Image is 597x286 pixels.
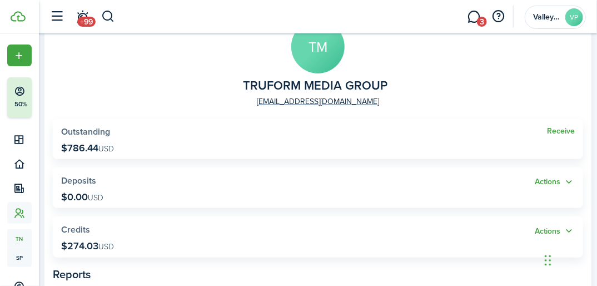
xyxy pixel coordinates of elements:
a: tn [7,229,32,248]
avatar-text: TM [291,20,345,73]
button: Open menu [535,225,575,238]
a: sp [7,248,32,267]
a: [EMAIL_ADDRESS][DOMAIN_NAME] [257,96,379,107]
button: Open resource center [489,7,508,26]
iframe: Chat Widget [541,233,597,286]
p: 50% [14,100,28,109]
span: Valley Park Properties [533,13,561,21]
button: Open sidebar [47,6,68,27]
button: Open menu [7,45,32,66]
div: Drag [545,244,551,277]
button: Actions [535,225,575,238]
span: USD [98,143,114,155]
span: +99 [77,17,96,27]
span: USD [88,192,103,204]
panel-main-subtitle: Reports [53,266,583,283]
img: TenantCloud [11,11,26,22]
p: $786.44 [61,142,114,154]
span: 3 [477,17,487,27]
button: Open menu [535,176,575,189]
span: Outstanding [61,125,110,138]
span: TRUFORM MEDIA GROUP [243,79,387,93]
button: Actions [535,176,575,189]
a: Messaging [464,3,485,31]
avatar-text: VP [565,8,583,26]
button: Search [101,7,115,26]
p: $0.00 [61,191,103,203]
span: USD [98,241,114,253]
button: 50% [7,77,100,117]
a: Receive [547,127,575,136]
a: Notifications [72,3,93,31]
p: $274.03 [61,240,114,252]
span: Deposits [61,174,96,187]
span: Credits [61,223,90,236]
